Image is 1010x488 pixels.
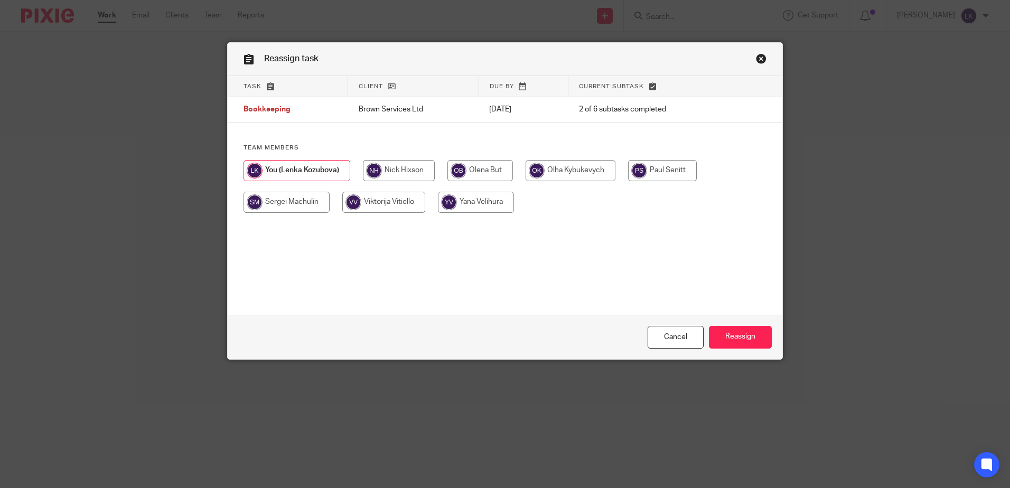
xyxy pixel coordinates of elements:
[756,53,766,68] a: Close this dialog window
[579,83,644,89] span: Current subtask
[568,97,734,123] td: 2 of 6 subtasks completed
[489,104,558,115] p: [DATE]
[359,83,383,89] span: Client
[709,326,772,349] input: Reassign
[359,104,469,115] p: Brown Services Ltd
[648,326,704,349] a: Close this dialog window
[490,83,514,89] span: Due by
[264,54,319,63] span: Reassign task
[244,144,766,152] h4: Team members
[244,106,291,114] span: Bookkeeping
[244,83,261,89] span: Task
